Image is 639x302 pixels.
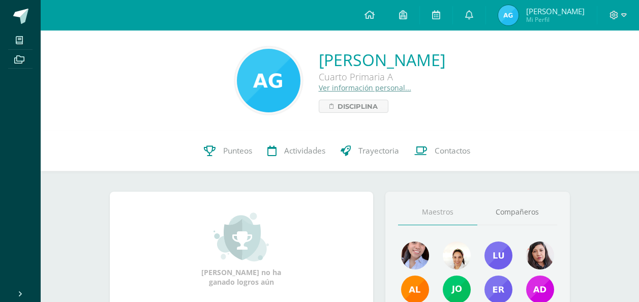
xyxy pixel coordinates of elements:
[401,241,429,269] img: 004b7dab916a732919bc4526a90f0e0d.png
[319,83,411,93] a: Ver información personal...
[435,145,470,156] span: Contactos
[398,199,478,225] a: Maestros
[526,241,554,269] img: 0cf02b737582921a2c60d4ca3222e407.png
[223,145,252,156] span: Punteos
[484,241,512,269] img: 882b92d904eae5f27d4e21099d1df480.png
[333,131,407,171] a: Trayectoria
[214,212,269,262] img: achievement_small.png
[237,49,300,112] img: 5d04e98029c64ff224e5ffb8755293c3.png
[338,100,378,112] span: Disciplina
[319,49,445,71] a: [PERSON_NAME]
[443,241,471,269] img: 460759890ffa2989b34c7fbce31da318.png
[526,15,585,24] span: Mi Perfil
[407,131,478,171] a: Contactos
[319,100,388,113] a: Disciplina
[191,212,292,287] div: [PERSON_NAME] no ha ganado logros aún
[498,5,519,25] img: 1a51daa7846d9dc1bea277efd10f0e4a.png
[284,145,325,156] span: Actividades
[319,71,445,83] div: Cuarto Primaria A
[260,131,333,171] a: Actividades
[358,145,399,156] span: Trayectoria
[477,199,557,225] a: Compañeros
[526,6,585,16] span: [PERSON_NAME]
[196,131,260,171] a: Punteos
